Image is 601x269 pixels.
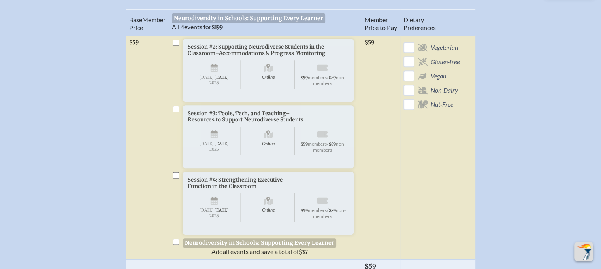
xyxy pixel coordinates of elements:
[328,142,336,147] span: $89
[362,9,400,35] th: Member Price to Pay
[200,75,213,80] span: [DATE]
[299,249,308,256] span: $37
[211,24,223,31] span: $199
[200,208,213,213] span: [DATE]
[172,23,223,30] span: events for
[308,207,327,213] span: members
[172,13,326,23] span: Neurodiversity in Schools: Supporting Every Learner
[431,86,458,94] span: Non-Dairy
[214,208,228,213] span: [DATE]
[313,207,346,219] span: non-members
[188,176,283,189] span: Session #4: Strengthening Executive Function in the Classroom
[183,238,337,248] p: Neurodiversity in Schools: Supporting Every Learner
[129,39,139,46] span: $59
[431,100,453,108] span: Nut-Free
[214,75,228,80] span: [DATE]
[327,74,329,80] span: /
[172,23,184,30] span: All 4
[192,213,236,218] span: 2025
[403,16,436,31] span: ary Preferences
[327,207,329,213] span: /
[308,74,327,80] span: members
[200,141,213,146] span: [DATE]
[301,75,308,80] span: $59
[308,141,327,146] span: members
[365,39,374,46] span: $59
[214,141,228,146] span: [DATE]
[431,58,460,66] span: Gluten-free
[327,141,329,146] span: /
[192,80,236,85] span: 2025
[328,75,336,80] span: $89
[313,74,346,86] span: non-members
[431,44,458,51] span: Vegetarian
[301,142,308,147] span: $59
[242,60,295,89] span: Online
[313,141,346,152] span: non-members
[576,244,592,260] img: To the top
[129,16,142,23] span: Base
[126,9,169,35] th: Memb
[242,193,295,222] span: Online
[431,72,446,80] span: Vegan
[328,208,336,213] span: $89
[574,242,593,261] button: Scroll Top
[188,110,303,123] span: Session #3: Tools, Tech, and Teaching–Resources to Support Neurodiverse Students
[183,248,337,256] p: all events and save a total of
[400,9,463,35] th: Diet
[188,44,325,57] span: Session #2: Supporting Neurodiverse Students in the Classroom–Accommodations & Progress Monitoring
[242,127,295,155] span: Online
[211,248,223,255] span: Add
[129,24,143,31] span: Price
[301,208,308,213] span: $59
[192,147,236,151] span: 2025
[160,16,166,23] span: er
